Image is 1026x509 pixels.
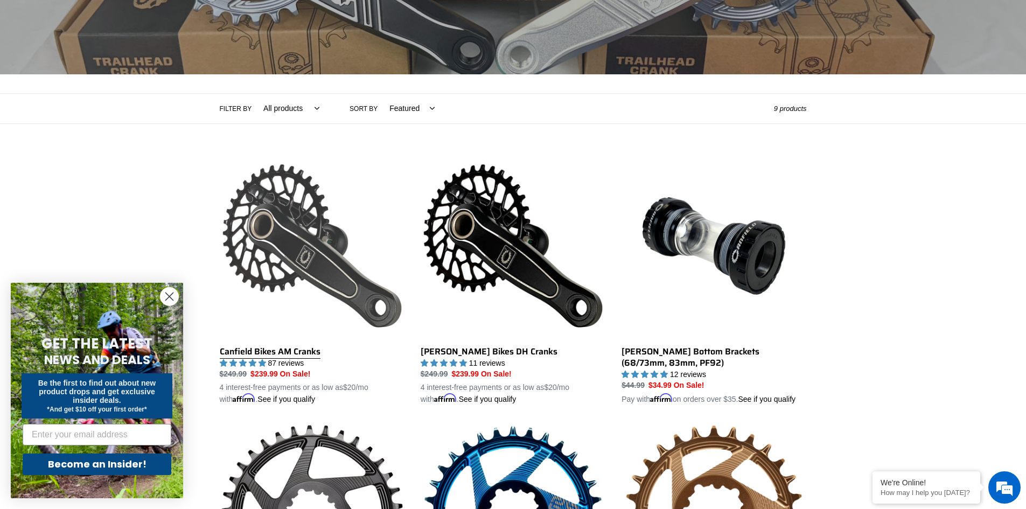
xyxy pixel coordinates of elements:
[774,104,807,113] span: 9 products
[881,489,972,497] p: How may I help you today?
[47,406,146,413] span: *And get $10 off your first order*
[350,104,378,114] label: Sort by
[44,351,150,368] span: NEWS AND DEALS
[23,424,171,445] input: Enter your email address
[41,334,152,353] span: GET THE LATEST
[220,104,252,114] label: Filter by
[23,454,171,475] button: Become an Insider!
[160,287,179,306] button: Close dialog
[881,478,972,487] div: We're Online!
[38,379,156,405] span: Be the first to find out about new product drops and get exclusive insider deals.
